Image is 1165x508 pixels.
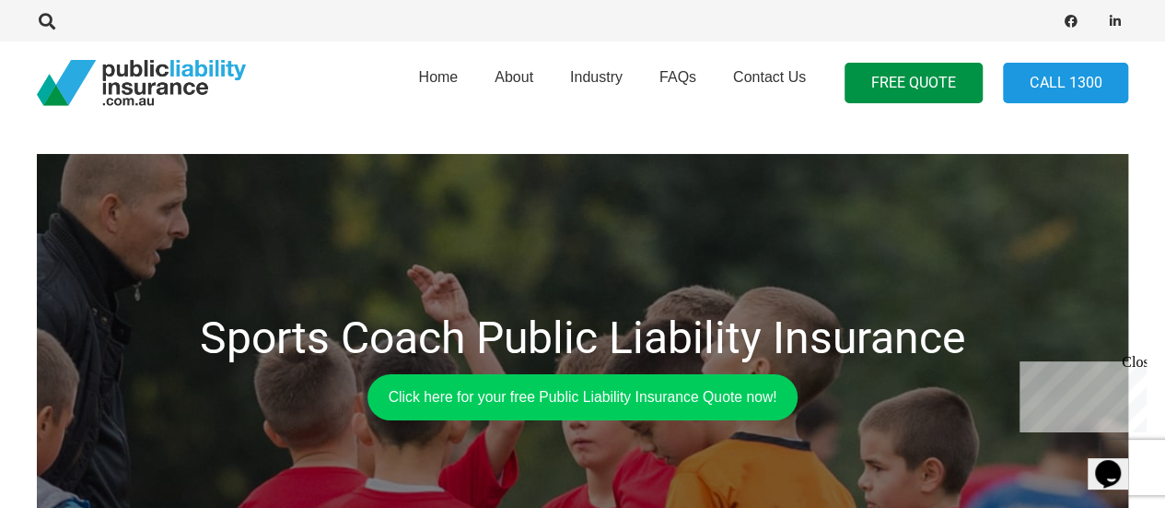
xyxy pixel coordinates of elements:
iframe: chat widget [1012,354,1147,432]
a: Home [400,36,476,130]
a: FAQs [641,36,715,130]
span: About [495,69,533,85]
span: FAQs [659,69,696,85]
a: Industry [552,36,641,130]
a: Call 1300 [1003,63,1128,104]
iframe: chat widget [1088,434,1147,490]
div: Chat live with an agent now!Close [7,7,127,134]
a: LinkedIn [1102,8,1128,34]
a: pli_logotransparent [37,60,246,106]
span: Industry [570,69,623,85]
a: Search [29,13,65,30]
a: Facebook [1058,8,1084,34]
span: Home [418,69,458,85]
a: FREE QUOTE [845,63,983,104]
a: Click here for your free Public Liability Insurance Quote now! [367,374,798,420]
a: Contact Us [715,36,824,130]
span: Contact Us [733,69,806,85]
a: About [476,36,552,130]
h1: Sports Coach Public Liability Insurance [50,312,1115,365]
